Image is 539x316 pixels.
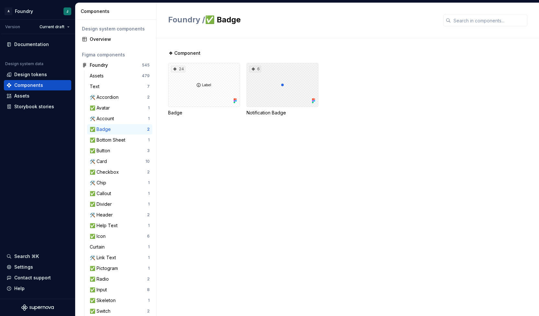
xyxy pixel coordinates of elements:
[90,201,114,207] div: ✅ Divider
[247,110,318,116] div: Notification Badge
[87,188,152,199] a: ✅ Callout1
[147,84,150,89] div: 7
[5,61,43,66] div: Design system data
[90,126,113,133] div: ✅ Badge
[168,15,205,24] span: Foundry /
[15,8,33,15] div: Foundry
[90,105,112,111] div: ✅ Avatar
[87,220,152,231] a: ✅ Help Text1
[4,273,71,283] button: Contact support
[14,41,49,48] div: Documentation
[90,94,121,100] div: 🛠️ Accordion
[4,101,71,112] a: Storybook stories
[90,137,128,143] div: ✅ Bottom Sheet
[147,309,150,314] div: 2
[168,63,240,116] div: 24Badge
[87,71,152,81] a: Assets479
[87,178,152,188] a: 🛠️ Chip1
[82,52,150,58] div: Figma components
[90,169,121,175] div: ✅ Checkbox
[168,110,240,116] div: Badge
[87,124,152,135] a: ✅ Badge2
[148,180,150,185] div: 1
[147,127,150,132] div: 2
[14,275,51,281] div: Contact support
[87,295,152,306] a: ✅ Skeleton1
[87,199,152,209] a: ✅ Divider1
[87,252,152,263] a: 🛠️ Link Text1
[40,24,64,29] span: Current draft
[90,73,106,79] div: Assets
[90,265,120,272] div: ✅ Pictogram
[1,4,74,18] button: AFoundryJ
[87,156,152,167] a: 🛠️ Card10
[4,283,71,294] button: Help
[147,287,150,292] div: 8
[4,69,71,80] a: Design tokens
[148,244,150,250] div: 1
[169,50,201,56] span: ❖ Component
[90,36,150,42] div: Overview
[247,63,318,116] div: 6Notification Badge
[90,297,118,304] div: ✅ Skeleton
[145,159,150,164] div: 10
[87,231,152,241] a: ✅ Icon6
[87,263,152,274] a: ✅ Pictogram1
[82,26,150,32] div: Design system components
[148,116,150,121] div: 1
[90,158,109,165] div: 🛠️ Card
[4,91,71,101] a: Assets
[90,287,109,293] div: ✅ Input
[14,253,39,260] div: Search ⌘K
[147,95,150,100] div: 2
[87,92,152,102] a: 🛠️ Accordion2
[147,170,150,175] div: 2
[14,285,25,292] div: Help
[148,137,150,143] div: 1
[87,113,152,124] a: 🛠️ Account1
[79,60,152,70] a: Foundry545
[148,202,150,207] div: 1
[87,167,152,177] a: ✅ Checkbox2
[81,8,154,15] div: Components
[66,9,68,14] div: J
[249,66,261,72] div: 6
[4,39,71,50] a: Documentation
[147,276,150,282] div: 2
[4,80,71,90] a: Components
[451,15,527,26] input: Search in components...
[90,147,113,154] div: ✅ Button
[87,285,152,295] a: ✅ Input8
[147,212,150,217] div: 2
[90,222,120,229] div: ✅ Help Text
[147,148,150,153] div: 3
[148,298,150,303] div: 1
[14,264,33,270] div: Settings
[90,244,107,250] div: Curtain
[87,242,152,252] a: Curtain1
[87,81,152,92] a: Text7
[147,234,150,239] div: 6
[90,254,119,261] div: 🛠️ Link Text
[142,73,150,78] div: 479
[90,276,111,282] div: ✅ Radio
[171,66,185,72] div: 24
[14,103,54,110] div: Storybook stories
[87,103,152,113] a: ✅ Avatar1
[87,146,152,156] a: ✅ Button3
[4,251,71,262] button: Search ⌘K
[21,304,54,311] svg: Supernova Logo
[14,71,47,78] div: Design tokens
[148,191,150,196] div: 1
[14,82,43,88] div: Components
[90,190,114,197] div: ✅ Callout
[90,180,109,186] div: 🛠️ Chip
[87,274,152,284] a: ✅ Radio2
[5,24,20,29] div: Version
[148,223,150,228] div: 1
[5,7,12,15] div: A
[87,210,152,220] a: 🛠️ Header2
[148,266,150,271] div: 1
[87,135,152,145] a: ✅ Bottom Sheet1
